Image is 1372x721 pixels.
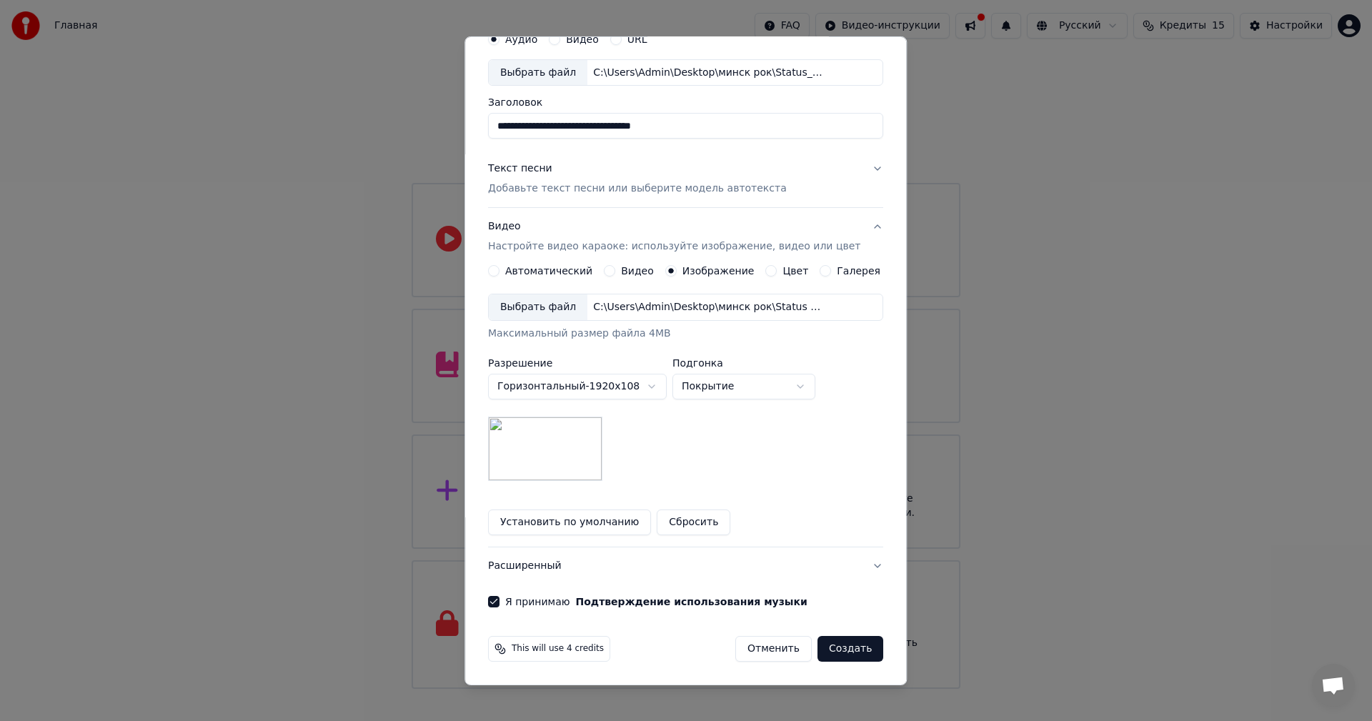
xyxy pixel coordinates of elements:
label: Я принимаю [505,597,807,607]
label: Аудио [505,34,537,44]
button: Создать [817,636,883,662]
button: ВидеоНастройте видео караоке: используйте изображение, видео или цвет [488,208,883,265]
label: Изображение [682,266,755,276]
div: C:\Users\Admin\Desktop\минск рок\Status_Quo_-_In_The_Army_Now_48123289.mp3 [587,65,830,79]
div: Видео [488,219,860,254]
button: Расширенный [488,547,883,585]
label: Видео [566,34,599,44]
p: Настройте видео караоке: используйте изображение, видео или цвет [488,239,860,254]
div: C:\Users\Admin\Desktop\минск рок\Status Quo - In the Army Now.png [587,300,830,314]
div: ВидеоНастройте видео караоке: используйте изображение, видео или цвет [488,265,883,547]
div: Выбрать файл [489,294,587,320]
button: Текст песниДобавьте текст песни или выберите модель автотекста [488,150,883,207]
div: Текст песни [488,161,552,176]
button: Сбросить [657,509,731,535]
label: Галерея [837,266,881,276]
button: Отменить [735,636,812,662]
div: Выбрать файл [489,59,587,85]
button: Я принимаю [576,597,807,607]
label: Видео [621,266,654,276]
label: Подгонка [672,358,815,368]
p: Добавьте текст песни или выберите модель автотекста [488,182,787,196]
label: URL [627,34,647,44]
label: Цвет [783,266,809,276]
span: This will use 4 credits [512,643,604,655]
button: Установить по умолчанию [488,509,651,535]
label: Заголовок [488,97,883,107]
div: Максимальный размер файла 4MB [488,327,883,341]
label: Разрешение [488,358,667,368]
label: Автоматический [505,266,592,276]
